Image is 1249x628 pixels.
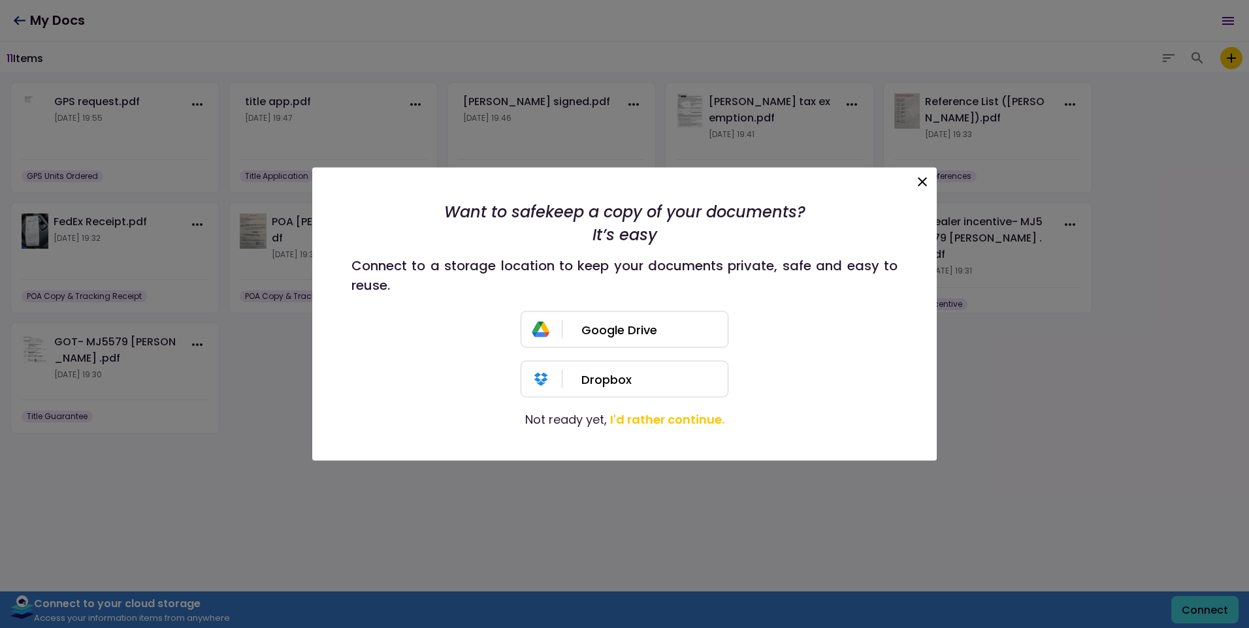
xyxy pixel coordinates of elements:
[581,362,728,397] div: Dropbox
[444,200,805,223] div: Want to safekeep a copy of your documents?
[351,256,898,295] div: Connect to a storage location to keep your documents private, safe and easy to reuse.
[581,312,728,347] div: Google Drive
[444,223,805,246] div: It’s easy
[521,311,728,348] button: Google Drive
[525,411,724,428] div: Not ready yet,
[521,361,728,398] button: Dropbox
[610,411,724,428] button: I'd rather continue.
